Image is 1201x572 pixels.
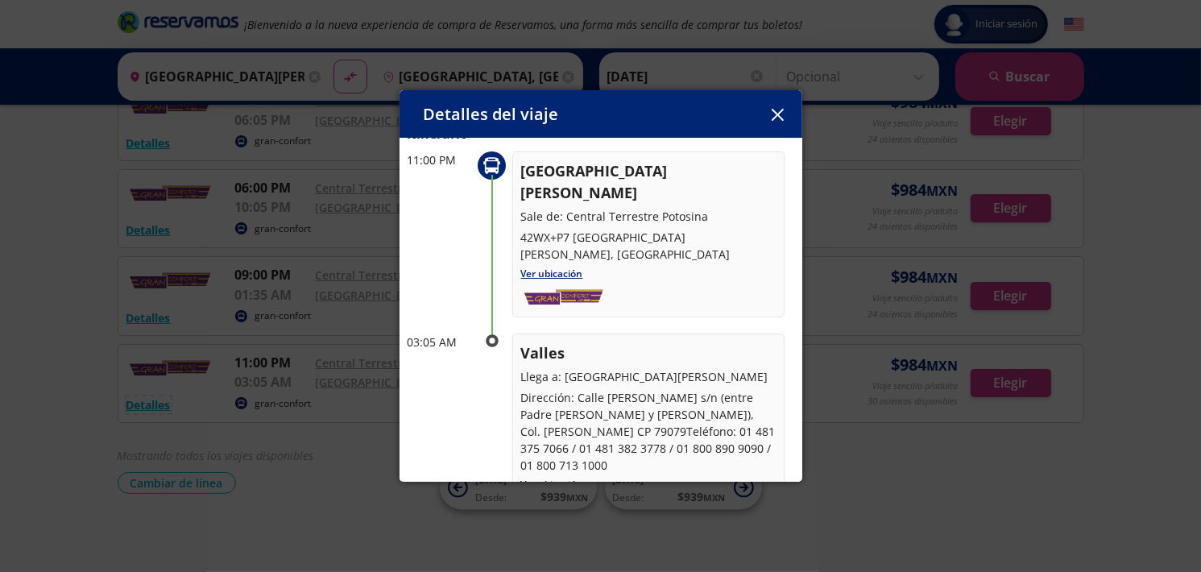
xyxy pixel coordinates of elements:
p: Llega a: [GEOGRAPHIC_DATA][PERSON_NAME] [521,368,776,385]
p: [GEOGRAPHIC_DATA][PERSON_NAME] [521,160,776,204]
p: Sale de: Central Terrestre Potosina [521,208,776,225]
p: Dirección: Calle [PERSON_NAME] s/n (entre Padre [PERSON_NAME] y [PERSON_NAME]), Col. [PERSON_NAME... [521,389,776,474]
a: Ver ubicación [521,478,583,491]
p: 42WX+P7 [GEOGRAPHIC_DATA][PERSON_NAME], [GEOGRAPHIC_DATA] [521,229,776,263]
a: Ver ubicación [521,267,583,280]
p: Detalles del viaje [424,102,559,126]
img: gran-confort.png [521,287,607,309]
p: 03:05 AM [408,334,472,350]
p: 11:00 PM [408,151,472,168]
p: Valles [521,342,776,364]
